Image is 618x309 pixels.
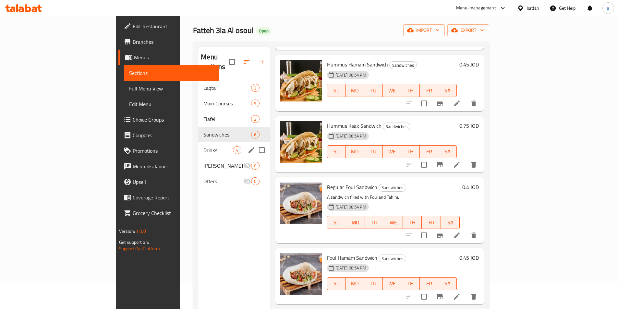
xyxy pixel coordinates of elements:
[203,84,251,92] span: Laqta
[420,145,438,158] button: FR
[403,24,445,36] button: import
[447,24,489,36] button: export
[133,116,214,124] span: Choice Groups
[385,147,399,156] span: WE
[251,101,259,107] span: 5
[203,162,243,170] div: Dora kasat
[453,232,461,239] a: Edit menu item
[203,131,251,138] span: Sandwiches
[251,132,259,138] span: 6
[133,178,214,186] span: Upsell
[367,86,380,95] span: TU
[443,218,457,227] span: SA
[333,72,369,78] span: [DATE] 08:54 PM
[349,218,362,227] span: MO
[422,279,436,288] span: FR
[438,84,457,97] button: SA
[233,146,241,154] div: items
[432,289,448,304] button: Branch-specific-item
[466,289,481,304] button: delete
[348,147,362,156] span: MO
[441,216,460,229] button: SA
[383,84,401,97] button: WE
[346,84,364,97] button: MO
[327,277,346,290] button: SU
[330,218,344,227] span: SU
[118,174,219,190] a: Upsell
[251,100,259,107] div: items
[251,84,259,92] div: items
[256,28,271,34] span: Open
[133,209,214,217] span: Grocery Checklist
[119,227,135,235] span: Version:
[422,86,436,95] span: FR
[385,86,399,95] span: WE
[330,147,343,156] span: SU
[408,26,440,34] span: import
[441,279,454,288] span: SA
[118,112,219,127] a: Choice Groups
[367,279,380,288] span: TU
[198,96,270,111] div: Main Courses5
[203,177,243,185] div: Offers
[403,216,422,229] button: TH
[401,84,420,97] button: TH
[406,218,419,227] span: TH
[383,145,401,158] button: WE
[333,204,369,210] span: [DATE] 08:54 PM
[198,158,270,173] div: [PERSON_NAME]0
[133,22,214,30] span: Edit Restaurant
[203,100,251,107] div: Main Courses
[417,229,431,242] span: Select to update
[118,18,219,34] a: Edit Restaurant
[203,115,251,123] div: Flafel
[256,27,271,35] div: Open
[453,100,461,107] a: Edit menu item
[432,228,448,243] button: Branch-specific-item
[243,177,251,185] svg: Inactive section
[133,131,214,139] span: Coupons
[438,145,457,158] button: SA
[118,50,219,65] a: Menus
[225,55,239,69] span: Select all sections
[193,23,254,38] span: Fatteh 3la Al osoul
[133,194,214,201] span: Coverage Report
[383,123,410,130] div: Sandwiches
[404,279,417,288] span: TH
[129,85,214,92] span: Full Menu View
[456,4,496,12] div: Menu-management
[251,177,259,185] div: items
[129,69,214,77] span: Sections
[404,86,417,95] span: TH
[424,218,438,227] span: FR
[251,131,259,138] div: items
[251,116,259,122] span: 2
[385,279,399,288] span: WE
[453,293,461,301] a: Edit menu item
[441,86,454,95] span: SA
[133,147,214,155] span: Promotions
[233,147,241,153] span: 4
[379,255,406,262] div: Sandwiches
[198,80,270,96] div: Laqta3
[119,238,149,246] span: Get support on:
[280,121,322,163] img: Hummus Kaak Sandwich
[367,147,380,156] span: TU
[327,60,388,69] span: Hummus Hamam Sandwich
[280,60,322,101] img: Hummus Hamam Sandwich
[118,143,219,159] a: Promotions
[333,133,369,139] span: [DATE] 08:54 PM
[327,84,346,97] button: SU
[453,161,461,169] a: Edit menu item
[124,96,219,112] a: Edit Menu
[527,5,539,12] div: Jordan
[133,38,214,46] span: Branches
[251,162,259,170] div: items
[404,147,417,156] span: TH
[432,157,448,172] button: Branch-specific-item
[417,97,431,110] span: Select to update
[607,5,609,12] span: a
[203,146,233,154] span: Drinks
[441,147,454,156] span: SA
